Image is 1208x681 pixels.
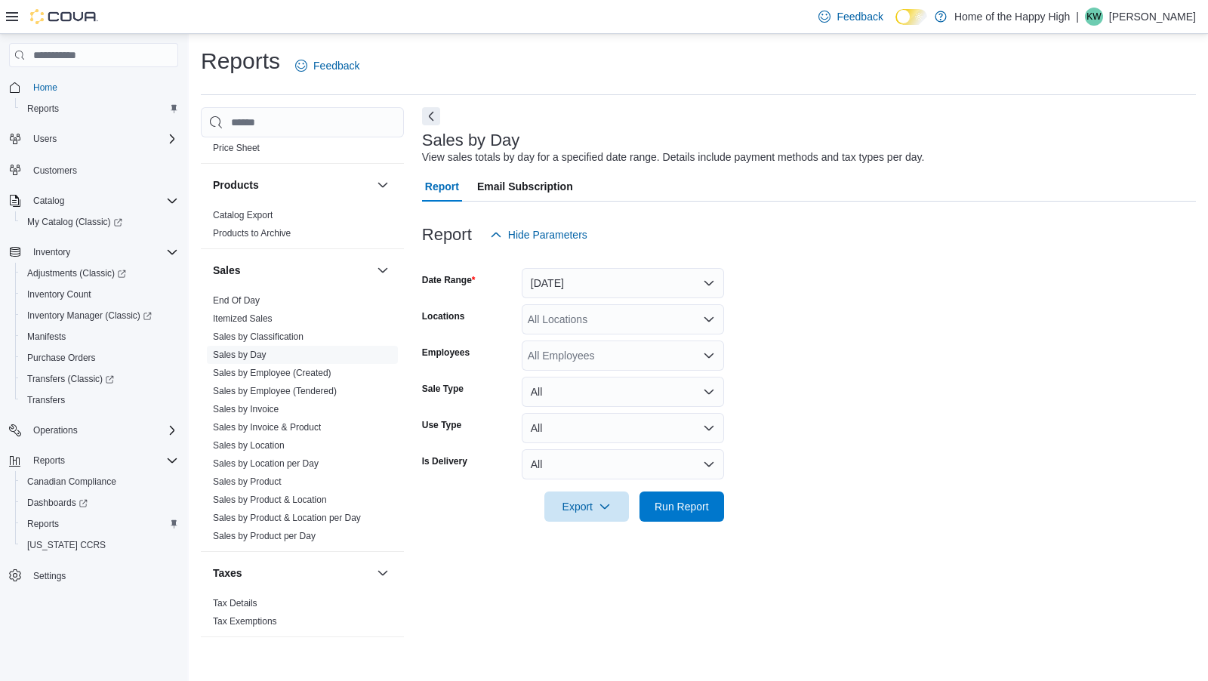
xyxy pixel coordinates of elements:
[812,2,889,32] a: Feedback
[21,370,120,388] a: Transfers (Classic)
[213,210,273,220] a: Catalog Export
[213,476,282,487] a: Sales by Product
[27,78,178,97] span: Home
[27,310,152,322] span: Inventory Manager (Classic)
[213,177,259,193] h3: Products
[213,367,331,379] span: Sales by Employee (Created)
[954,8,1070,26] p: Home of the Happy High
[15,98,184,119] button: Reports
[21,391,178,409] span: Transfers
[21,494,178,512] span: Dashboards
[27,352,96,364] span: Purchase Orders
[703,313,715,325] button: Open list of options
[213,421,321,433] span: Sales by Invoice & Product
[522,449,724,479] button: All
[33,133,57,145] span: Users
[213,440,285,451] a: Sales by Location
[21,494,94,512] a: Dashboards
[27,331,66,343] span: Manifests
[374,564,392,582] button: Taxes
[213,598,257,609] a: Tax Details
[213,295,260,306] a: End Of Day
[27,566,178,585] span: Settings
[15,368,184,390] a: Transfers (Classic)
[213,513,361,523] a: Sales by Product & Location per Day
[213,263,241,278] h3: Sales
[422,149,925,165] div: View sales totals by day for a specified date range. Details include payment methods and tax type...
[15,211,184,233] a: My Catalog (Classic)
[422,419,461,431] label: Use Type
[3,565,184,587] button: Settings
[374,176,392,194] button: Products
[27,160,178,179] span: Customers
[1109,8,1196,26] p: [PERSON_NAME]
[21,515,178,533] span: Reports
[27,288,91,300] span: Inventory Count
[27,79,63,97] a: Home
[213,177,371,193] button: Products
[213,530,316,542] span: Sales by Product per Day
[213,385,337,397] span: Sales by Employee (Tendered)
[313,58,359,73] span: Feedback
[508,227,587,242] span: Hide Parameters
[213,494,327,506] span: Sales by Product & Location
[21,285,97,304] a: Inventory Count
[21,213,178,231] span: My Catalog (Classic)
[27,497,88,509] span: Dashboards
[213,615,277,627] span: Tax Exemptions
[422,383,464,395] label: Sale Type
[213,263,371,278] button: Sales
[213,331,304,343] span: Sales by Classification
[289,51,365,81] a: Feedback
[27,267,126,279] span: Adjustments (Classic)
[33,424,78,436] span: Operations
[27,103,59,115] span: Reports
[201,291,404,551] div: Sales
[15,471,184,492] button: Canadian Compliance
[837,9,883,24] span: Feedback
[895,25,896,26] span: Dark Mode
[213,349,267,361] span: Sales by Day
[27,421,84,439] button: Operations
[27,394,65,406] span: Transfers
[522,377,724,407] button: All
[21,100,65,118] a: Reports
[895,9,927,25] input: Dark Mode
[522,413,724,443] button: All
[15,284,184,305] button: Inventory Count
[21,264,132,282] a: Adjustments (Classic)
[21,213,128,231] a: My Catalog (Classic)
[21,328,72,346] a: Manifests
[213,597,257,609] span: Tax Details
[3,128,184,149] button: Users
[213,565,371,581] button: Taxes
[21,391,71,409] a: Transfers
[3,450,184,471] button: Reports
[9,70,178,626] nav: Complex example
[21,536,178,554] span: Washington CCRS
[27,421,178,439] span: Operations
[15,492,184,513] a: Dashboards
[484,220,593,250] button: Hide Parameters
[21,264,178,282] span: Adjustments (Classic)
[15,347,184,368] button: Purchase Orders
[422,131,520,149] h3: Sales by Day
[422,274,476,286] label: Date Range
[213,439,285,451] span: Sales by Location
[27,192,70,210] button: Catalog
[422,107,440,125] button: Next
[33,455,65,467] span: Reports
[213,458,319,469] a: Sales by Location per Day
[33,195,64,207] span: Catalog
[21,285,178,304] span: Inventory Count
[15,305,184,326] a: Inventory Manager (Classic)
[15,390,184,411] button: Transfers
[213,512,361,524] span: Sales by Product & Location per Day
[639,491,724,522] button: Run Report
[1086,8,1101,26] span: KW
[213,404,279,414] a: Sales by Invoice
[213,422,321,433] a: Sales by Invoice & Product
[30,9,98,24] img: Cova
[213,616,277,627] a: Tax Exemptions
[213,143,260,153] a: Price Sheet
